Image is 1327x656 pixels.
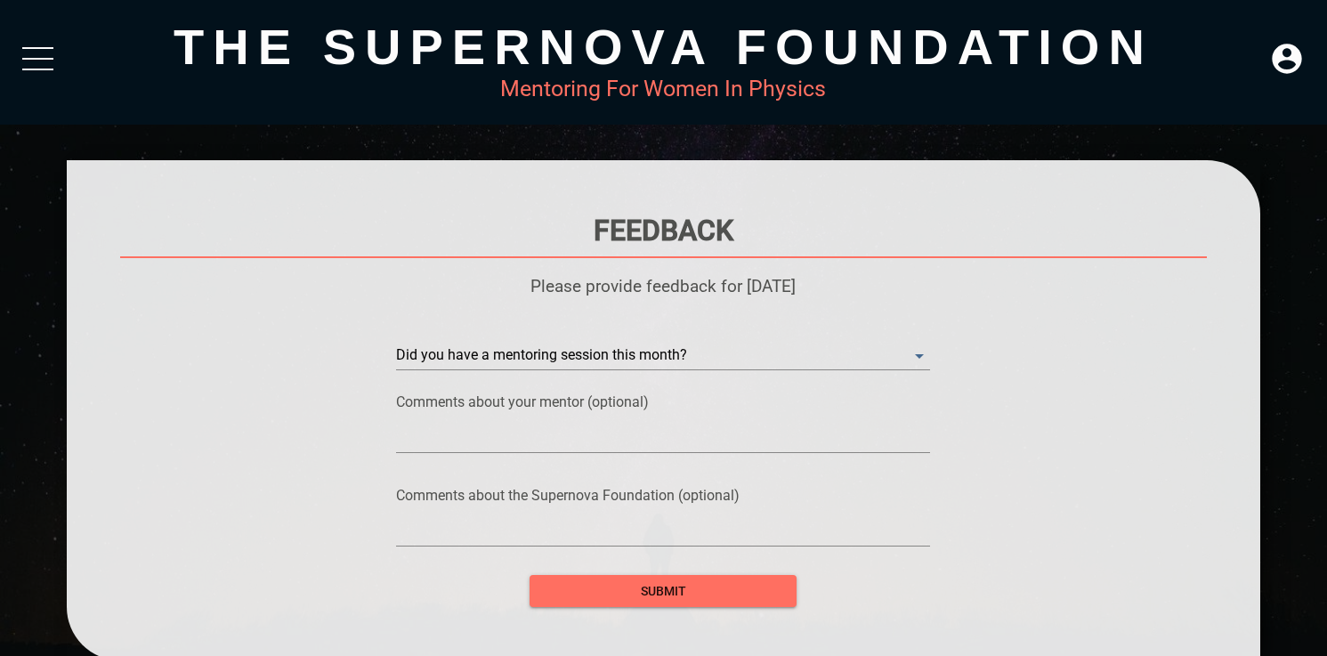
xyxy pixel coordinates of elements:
[396,487,930,504] p: Comments about the Supernova Foundation (optional)
[67,76,1261,101] div: Mentoring For Women In Physics
[67,18,1261,76] div: The Supernova Foundation
[120,276,1208,296] p: Please provide feedback for [DATE]
[530,575,797,608] button: submit
[120,214,1208,247] h1: Feedback
[396,393,930,410] p: Comments about your mentor (optional)
[544,580,782,603] span: submit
